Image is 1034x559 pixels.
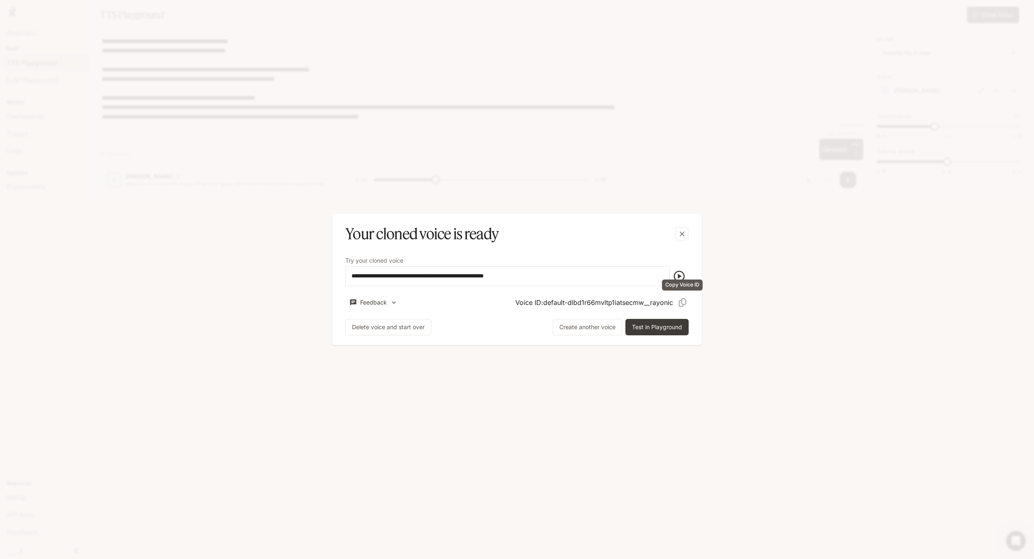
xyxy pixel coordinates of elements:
button: Create another voice [553,319,622,335]
button: Delete voice and start over [345,319,431,335]
button: Test in Playground [625,319,689,335]
button: Feedback [345,296,401,309]
h5: Your cloned voice is ready [345,224,499,244]
p: Try your cloned voice [345,258,403,263]
button: Copy Voice ID [676,296,689,309]
div: Copy Voice ID [662,279,703,291]
p: Voice ID: default-dlbd1r66mvltp1iatsecmw__rayonic [515,298,673,307]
